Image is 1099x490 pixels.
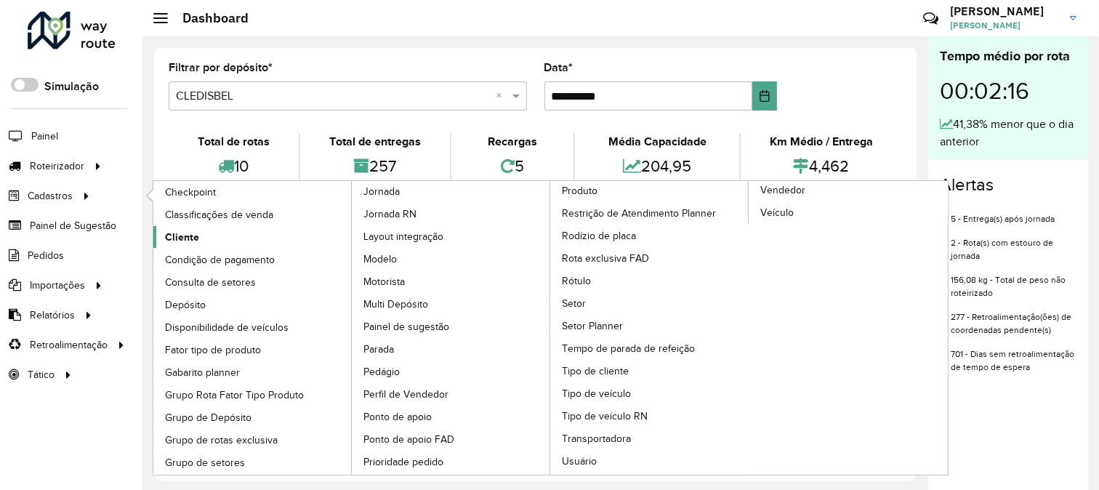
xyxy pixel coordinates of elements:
[363,229,443,244] span: Layout integração
[550,202,749,224] a: Restrição de Atendimento Planner
[165,275,256,290] span: Consulta de setores
[760,205,794,220] span: Veículo
[496,87,509,105] span: Clear all
[363,454,443,470] span: Prioridade pedido
[153,294,353,316] a: Depósito
[153,361,353,383] a: Gabarito planner
[153,406,353,428] a: Grupo de Depósito
[165,207,273,222] span: Classificações de venda
[562,228,636,244] span: Rodízio de placa
[30,278,85,293] span: Importações
[352,203,551,225] a: Jornada RN
[363,364,400,379] span: Pedágio
[363,206,416,222] span: Jornada RN
[579,133,736,150] div: Média Capacidade
[550,247,749,269] a: Rota exclusiva FAD
[352,406,551,427] a: Ponto de apoio
[544,59,573,76] label: Data
[550,427,749,449] a: Transportadora
[550,337,749,359] a: Tempo de parada de refeição
[153,429,353,451] a: Grupo de rotas exclusiva
[744,150,898,182] div: 4,462
[363,342,394,357] span: Parada
[363,184,400,199] span: Jornada
[153,181,551,475] a: Jornada
[915,3,946,34] a: Contato Rápido
[550,225,749,246] a: Rodízio de placa
[940,174,1076,196] h4: Alertas
[951,337,1076,374] li: 701 - Dias sem retroalimentação de tempo de espera
[363,409,432,425] span: Ponto de apoio
[352,270,551,292] a: Motorista
[352,316,551,337] a: Painel de sugestão
[169,59,273,76] label: Filtrar por depósito
[30,308,75,323] span: Relatórios
[153,384,353,406] a: Grupo Rota Fator Tipo Produto
[30,337,108,353] span: Retroalimentação
[951,300,1076,337] li: 277 - Retroalimentação(ões) de coordenadas pendente(s)
[951,262,1076,300] li: 156,08 kg - Total de peso não roteirizado
[165,320,289,335] span: Disponibilidade de veículos
[562,251,649,266] span: Rota exclusiva FAD
[951,201,1076,225] li: 5 - Entrega(s) após jornada
[951,225,1076,262] li: 2 - Rota(s) com estouro de jornada
[562,206,716,221] span: Restrição de Atendimento Planner
[30,218,116,233] span: Painel de Sugestão
[165,365,240,380] span: Gabarito planner
[760,182,805,198] span: Vendedor
[172,150,295,182] div: 10
[352,451,551,473] a: Prioridade pedido
[562,364,629,379] span: Tipo de cliente
[153,339,353,361] a: Fator tipo de produto
[172,133,295,150] div: Total de rotas
[562,273,591,289] span: Rótulo
[940,47,1076,66] div: Tempo médio por rota
[562,318,623,334] span: Setor Planner
[44,78,99,95] label: Simulação
[352,338,551,360] a: Parada
[352,293,551,315] a: Multi Depósito
[550,270,749,292] a: Rótulo
[363,319,449,334] span: Painel de sugestão
[165,342,261,358] span: Fator tipo de produto
[455,133,571,150] div: Recargas
[562,454,597,469] span: Usuário
[153,181,353,203] a: Checkpoint
[352,181,749,475] a: Produto
[363,432,454,447] span: Ponto de apoio FAD
[352,361,551,382] a: Pedágio
[950,19,1059,32] span: [PERSON_NAME]
[153,249,353,270] a: Condição de pagamento
[550,405,749,427] a: Tipo de veículo RN
[352,428,551,450] a: Ponto de apoio FAD
[562,341,695,356] span: Tempo de parada de refeição
[153,204,353,225] a: Classificações de venda
[550,382,749,404] a: Tipo de veículo
[940,116,1076,150] div: 41,38% menor que o dia anterior
[153,316,353,338] a: Disponibilidade de veículos
[304,133,446,150] div: Total de entregas
[30,158,84,174] span: Roteirizador
[165,230,199,245] span: Cliente
[950,4,1059,18] h3: [PERSON_NAME]
[363,297,428,312] span: Multi Depósito
[165,433,278,448] span: Grupo de rotas exclusiva
[168,10,249,26] h2: Dashboard
[550,360,749,382] a: Tipo de cliente
[363,387,448,402] span: Perfil de Vendedor
[165,252,275,268] span: Condição de pagamento
[165,185,216,200] span: Checkpoint
[153,226,353,248] a: Cliente
[165,410,251,425] span: Grupo de Depósito
[28,248,64,263] span: Pedidos
[363,274,405,289] span: Motorista
[579,150,736,182] div: 204,95
[562,409,648,424] span: Tipo de veículo RN
[352,225,551,247] a: Layout integração
[749,201,948,223] a: Veículo
[153,451,353,473] a: Grupo de setores
[940,66,1076,116] div: 00:02:16
[550,292,749,314] a: Setor
[562,183,597,198] span: Produto
[28,188,73,204] span: Cadastros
